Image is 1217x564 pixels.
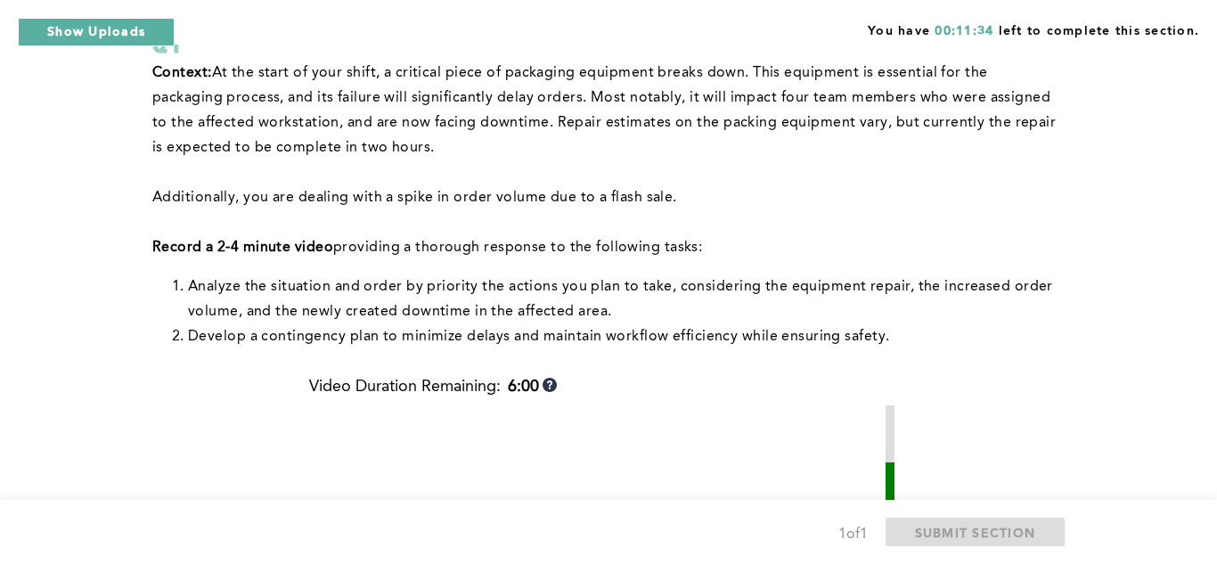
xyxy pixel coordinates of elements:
span: You have left to complete this section. [868,18,1199,40]
button: SUBMIT SECTION [886,518,1066,546]
div: 1 of 1 [838,522,868,547]
span: Additionally, you are dealing with a spike in order volume due to a flash sale. [152,191,681,205]
div: Video Duration Remaining: [309,378,557,396]
b: 6:00 [508,378,539,396]
span: Develop a contingency plan to minimize delays and maintain workflow efficiency while ensuring saf... [188,330,889,344]
strong: Context: [152,66,212,80]
span: At the start of your shift, a critical piece of packaging equipment breaks down. This equipment i... [152,66,1060,155]
span: 00:11:34 [935,25,993,37]
strong: Record a 2-4 minute video [152,241,333,255]
li: Analyze the situation and order by priority the actions you plan to take, considering the equipme... [188,274,1058,324]
button: Show Uploads [18,18,175,46]
span: providing a thorough response to the following tasks: [333,241,702,255]
span: SUBMIT SECTION [915,524,1036,541]
div: Q1 [152,29,1058,61]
